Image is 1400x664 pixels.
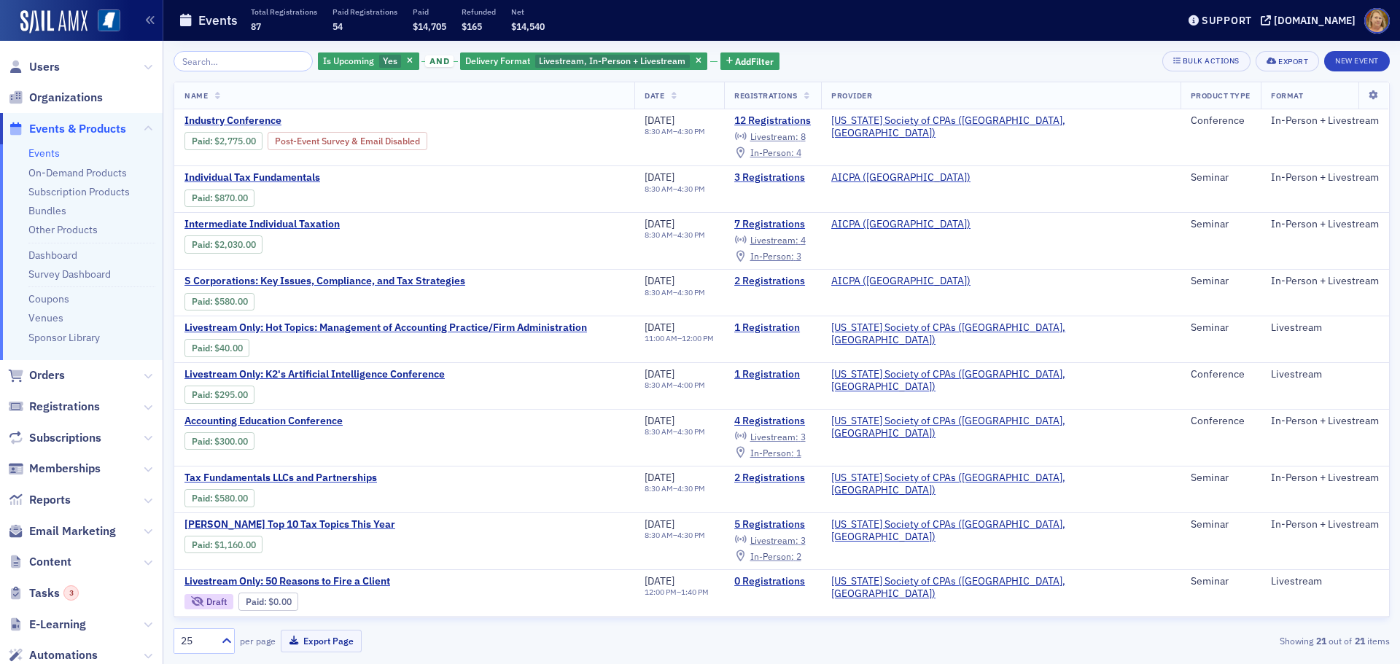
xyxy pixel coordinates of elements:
[1191,518,1251,531] div: Seminar
[465,55,530,66] span: Delivery Format
[677,184,705,194] time: 4:30 PM
[831,415,1170,440] span: Mississippi Society of CPAs (Ridgeland, MS)
[28,331,100,344] a: Sponsor Library
[198,12,238,29] h1: Events
[98,9,120,32] img: SailAMX
[246,596,268,607] span: :
[750,234,798,246] span: Livestream :
[801,431,806,442] span: 3
[184,472,429,485] a: Tax Fundamentals LLCs and Partnerships
[184,171,429,184] a: Individual Tax Fundamentals
[801,234,806,246] span: 4
[645,126,673,136] time: 8:30 AM
[214,239,256,250] span: $2,030.00
[8,90,103,106] a: Organizations
[184,415,429,428] span: Accounting Education Conference
[332,7,397,17] p: Paid Registrations
[511,20,545,32] span: $14,540
[645,287,673,297] time: 8:30 AM
[174,51,313,71] input: Search…
[645,114,674,127] span: [DATE]
[206,598,227,606] div: Draft
[214,493,248,504] span: $580.00
[750,534,798,546] span: Livestream :
[184,386,254,403] div: Paid: 2 - $29500
[1191,275,1251,288] div: Seminar
[1271,368,1379,381] div: Livestream
[28,292,69,305] a: Coupons
[801,130,806,142] span: 8
[750,130,798,142] span: Livestream :
[734,171,811,184] a: 3 Registrations
[192,296,210,307] a: Paid
[831,368,1170,394] a: [US_STATE] Society of CPAs ([GEOGRAPHIC_DATA], [GEOGRAPHIC_DATA])
[460,52,707,71] div: Livestream, In-Person + Livestream
[645,484,705,493] div: –
[192,436,210,447] a: Paid
[28,185,130,198] a: Subscription Products
[29,59,60,75] span: Users
[251,7,317,17] p: Total Registrations
[750,250,794,262] span: In-Person :
[29,90,103,106] span: Organizations
[184,275,465,288] a: S Corporations: Key Issues, Compliance, and Tax Strategies
[831,472,1170,497] span: Mississippi Society of CPAs (Ridgeland, MS)
[425,55,454,67] span: and
[734,147,801,159] a: In-Person: 4
[734,550,801,562] a: In-Person: 2
[1324,51,1390,71] button: New Event
[28,249,77,262] a: Dashboard
[192,343,210,354] a: Paid
[1271,90,1303,101] span: Format
[192,136,210,147] a: Paid
[750,447,794,458] span: In-Person :
[184,218,429,231] span: Intermediate Individual Taxation
[796,147,801,158] span: 4
[192,343,214,354] span: :
[645,426,673,437] time: 8:30 AM
[539,55,685,66] span: Livestream, In-Person + Livestream
[645,367,674,380] span: [DATE]
[682,333,714,343] time: 12:00 PM
[29,554,71,570] span: Content
[677,530,705,540] time: 4:30 PM
[831,90,872,101] span: Provider
[192,539,214,550] span: :
[734,275,811,288] a: 2 Registrations
[29,585,79,601] span: Tasks
[734,251,801,262] a: In-Person: 3
[462,20,482,32] span: $165
[1274,14,1356,27] div: [DOMAIN_NAME]
[184,368,445,381] a: Livestream Only: K2's Artificial Intelligence Conference
[87,9,120,34] a: View Homepage
[677,230,705,240] time: 4:30 PM
[831,415,1170,440] a: [US_STATE] Society of CPAs ([GEOGRAPHIC_DATA], [GEOGRAPHIC_DATA])
[831,321,1170,347] a: [US_STATE] Society of CPAs ([GEOGRAPHIC_DATA], [GEOGRAPHIC_DATA])
[184,489,254,507] div: Paid: 3 - $58000
[645,184,705,194] div: –
[645,321,674,334] span: [DATE]
[645,333,677,343] time: 11:00 AM
[8,399,100,415] a: Registrations
[421,55,458,67] button: and
[184,321,587,335] a: Livestream Only: Hot Topics: Management of Accounting Practice/Firm Administration
[214,539,256,550] span: $1,160.00
[1364,8,1390,34] span: Profile
[831,518,1170,544] a: [US_STATE] Society of CPAs ([GEOGRAPHIC_DATA], [GEOGRAPHIC_DATA])
[1191,415,1251,428] div: Conference
[214,343,243,354] span: $40.00
[831,575,1170,601] a: [US_STATE] Society of CPAs ([GEOGRAPHIC_DATA], [GEOGRAPHIC_DATA])
[750,431,798,442] span: Livestream :
[29,461,101,477] span: Memberships
[214,389,248,400] span: $295.00
[192,389,214,400] span: :
[28,223,98,236] a: Other Products
[734,534,805,546] a: Livestream: 3
[28,166,127,179] a: On-Demand Products
[677,126,705,136] time: 4:30 PM
[332,20,343,32] span: 54
[1183,57,1240,65] div: Bulk Actions
[677,483,705,493] time: 4:30 PM
[645,274,674,287] span: [DATE]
